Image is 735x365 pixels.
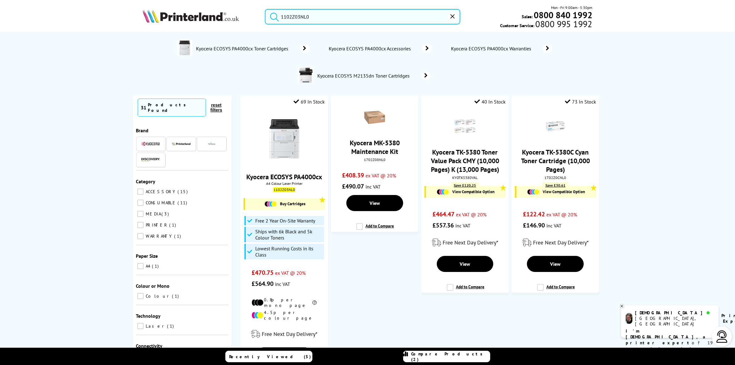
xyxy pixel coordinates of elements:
[225,351,312,362] a: Recently Viewed (5)
[244,181,325,186] span: A4 Colour Laser Printer
[169,222,178,228] span: 1
[432,210,454,218] span: £464.47
[255,218,315,224] span: Free 2 Year On-Site Warranty
[144,293,172,299] span: Colour
[137,200,144,206] input: CONSUMABLE 11
[262,330,317,337] span: Free Next Day Delivery*
[452,189,495,194] span: View Compatible Option
[178,200,189,206] span: 11
[244,325,325,343] div: modal_delivery
[543,189,585,194] span: View Compatible Option
[229,354,311,359] span: Recently Viewed (5)
[280,201,305,206] span: Buy Cartridges
[195,45,291,52] span: Kyocera ECOSYS PA4000cx Toner Cartridges
[533,12,592,18] a: 0800 840 1992
[336,157,414,162] div: 1702Z08NL0
[136,178,156,185] span: Category
[195,40,310,57] a: Kyocera ECOSYS PA4000cx Toner Cartridges
[565,99,596,105] div: 73 In Stock
[141,158,160,162] img: Discovery
[450,45,534,52] span: Kyocera ECOSYS PA4000cx Warranties
[136,283,170,289] span: Colour or Mono
[252,297,317,308] li: 0.8p per mono page
[177,40,192,56] img: 1102Z03NL0-deptimage.jpg
[370,200,380,206] span: View
[172,142,190,145] img: Printerland
[520,189,593,195] a: View Compatible Option
[137,189,144,195] input: ACCESSORY 15
[534,9,592,21] b: 0800 840 1992
[137,263,144,269] input: A4 1
[275,281,290,287] span: inc VAT
[137,211,144,217] input: MEDIA 3
[626,328,714,363] p: of 19 years! I can help you choose the right product
[298,67,314,83] img: 1102S03NL0-conspage.jpg
[356,223,394,235] label: Add to Compare
[252,269,274,277] span: £470.75
[342,182,364,190] span: £490.07
[426,175,504,180] div: KYOTK5380VAL
[535,21,592,27] span: 0800 995 1992
[546,223,562,229] span: inc VAT
[451,182,479,189] div: Save £120.25
[635,310,714,316] div: [DEMOGRAPHIC_DATA]
[542,182,569,189] div: Save £30.61
[136,343,163,349] span: Connectivity
[527,189,540,195] img: Cartridges
[317,73,412,79] span: Kyocera ECOSYS M2135dn Toner Cartridges
[256,347,313,363] a: View
[447,284,484,296] label: Add to Compare
[455,223,470,229] span: inc VAT
[437,256,494,272] a: View
[626,328,707,346] b: I'm [DEMOGRAPHIC_DATA], a printer expert
[431,148,499,174] a: Kyocera TK-5380 Toner Value Pack CMY (10,000 Pages) K (13,000 Pages)
[137,323,144,329] input: Laser 1
[144,323,167,329] span: Laser
[137,222,144,228] input: PRINTER 1
[152,263,161,269] span: 1
[162,211,171,217] span: 3
[460,261,470,267] span: View
[523,221,545,229] span: £146.90
[144,233,174,239] span: WARRANTY
[450,44,552,53] a: Kyocera ECOSYS PA4000cx Warranties
[255,245,323,258] span: Lowest Running Costs in its Class
[328,44,432,53] a: Kyocera ECOSYS PA4000cx Accessories
[255,228,323,241] span: Ships with 6k Black and 5k Colour Toners
[551,5,592,11] span: Mon - Fri 9:00am - 5:30pm
[474,99,506,105] div: 40 In Stock
[136,313,161,319] span: Technology
[252,310,317,321] li: 4.5p per colour page
[174,233,183,239] span: 1
[454,116,476,137] img: kyocera-tk-5380-cmyk-small.png
[527,256,584,272] a: View
[172,293,181,299] span: 1
[716,330,728,343] img: user-headset-light.svg
[317,67,431,84] a: Kyocera ECOSYS M2135dn Toner Cartridges
[144,189,177,194] span: ACCESSORY
[144,263,152,269] span: A4
[143,9,239,23] img: Printerland Logo
[206,102,227,113] button: reset filters
[144,211,161,217] span: MEDIA
[365,184,381,190] span: inc VAT
[350,138,400,156] a: Kyocera MK-5380 Maintenance Kit
[294,99,325,105] div: 69 In Stock
[274,187,295,192] mark: 1102Z03NL0
[522,14,533,19] span: Sales:
[456,211,487,218] span: ex VAT @ 20%
[533,239,589,246] span: Free Next Day Delivery*
[521,148,590,174] a: Kyocera TK-5380C Cyan Toner Cartridge (10,000 Pages)
[443,239,498,246] span: Free Next Day Delivery*
[208,140,215,148] img: Navigator
[546,211,577,218] span: ex VAT @ 20%
[136,253,158,259] span: Paper Size
[265,201,277,207] img: Cartridges
[626,313,633,324] img: chris-livechat.png
[635,316,714,327] div: [GEOGRAPHIC_DATA], [GEOGRAPHIC_DATA]
[252,280,274,288] span: £564.90
[144,200,177,206] span: CONSUMABLE
[516,175,595,180] div: 1T02Z0CNL0
[545,116,566,137] img: kyocera-tk-5380c-cyan-toner-small.png
[178,189,190,194] span: 15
